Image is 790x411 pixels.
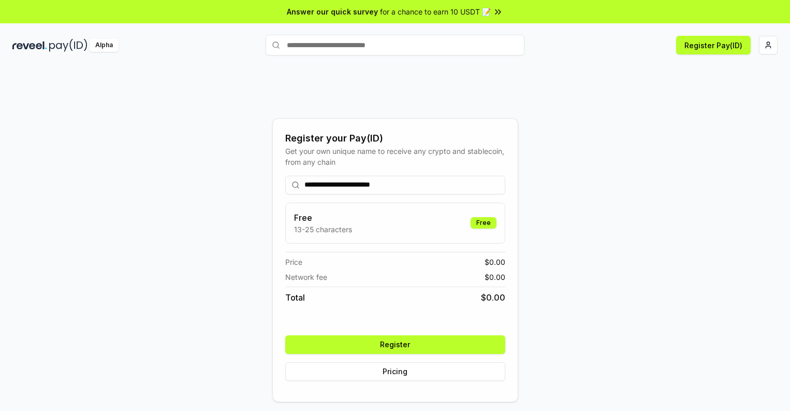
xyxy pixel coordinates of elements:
[49,39,87,52] img: pay_id
[471,217,496,229] div: Free
[380,6,491,17] span: for a chance to earn 10 USDT 📝
[285,272,327,282] span: Network fee
[481,291,505,304] span: $ 0.00
[285,146,505,167] div: Get your own unique name to receive any crypto and stablecoin, from any chain
[90,39,119,52] div: Alpha
[485,257,505,267] span: $ 0.00
[285,131,505,146] div: Register your Pay(ID)
[485,272,505,282] span: $ 0.00
[12,39,47,52] img: reveel_dark
[294,224,352,235] p: 13-25 characters
[285,257,302,267] span: Price
[676,36,751,54] button: Register Pay(ID)
[285,362,505,381] button: Pricing
[285,335,505,354] button: Register
[287,6,378,17] span: Answer our quick survey
[285,291,305,304] span: Total
[294,211,352,224] h3: Free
